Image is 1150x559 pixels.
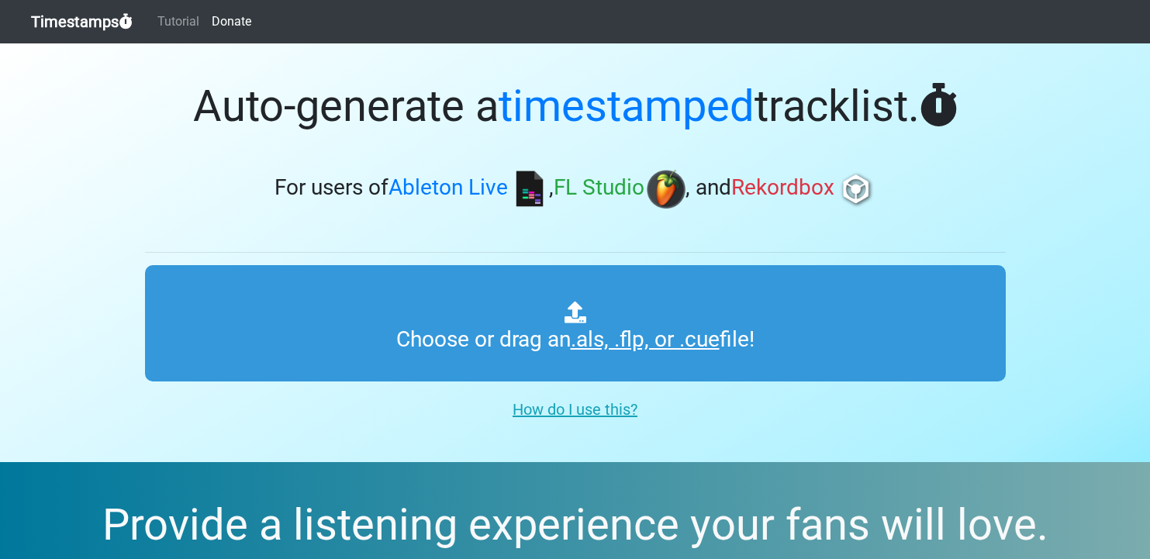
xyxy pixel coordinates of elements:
[837,170,875,209] img: rb.png
[145,81,1006,133] h1: Auto-generate a tracklist.
[499,81,755,132] span: timestamped
[647,170,686,209] img: fl.png
[513,400,637,419] u: How do I use this?
[37,499,1113,551] h2: Provide a listening experience your fans will love.
[151,6,205,37] a: Tutorial
[731,175,834,201] span: Rekordbox
[31,6,133,37] a: Timestamps
[510,170,549,209] img: ableton.png
[554,175,644,201] span: FL Studio
[145,170,1006,209] h3: For users of , , and
[389,175,508,201] span: Ableton Live
[205,6,257,37] a: Donate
